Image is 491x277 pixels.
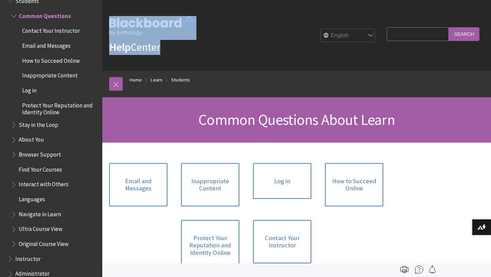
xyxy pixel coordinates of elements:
span: Common Questions [19,10,71,19]
span: Stay in the Loop [19,119,58,128]
span: About You [19,134,44,143]
a: Contact Your Instructor [253,220,311,263]
strong: Help [109,40,131,54]
span: Browser Support [19,149,61,158]
span: Instructor [15,253,41,262]
a: Home [130,76,142,84]
span: Original Course View [19,238,69,247]
a: HelpCenter [109,40,160,54]
img: More help [415,265,423,274]
span: Ultra Course View [19,223,62,233]
a: Students [171,76,190,84]
img: Print [400,265,408,274]
span: Interact with Others [19,179,69,188]
span: Common Questions About Learn [198,110,395,129]
span: Find Your Courses [19,164,62,173]
span: Protect Your Reputation and Identity Online [22,100,98,116]
span: Email and Messages [22,40,71,49]
a: Learn [151,76,162,84]
a: Email and Messages [109,163,167,206]
span: Navigate in Learn [19,208,61,218]
span: Languages [19,193,45,203]
select: Site Language Selector [321,29,375,43]
span: Log in [22,85,36,94]
img: Follow this page [428,265,436,274]
span: How to Succeed Online [22,55,80,64]
a: Protect Your Reputation and Identity Online [181,220,239,271]
a: Inappropriate Content [181,163,239,206]
img: Blackboard by Anthology [109,16,194,36]
span: Inappropriate Content [22,70,78,79]
a: How to Succeed Online [325,163,383,206]
span: Contact Your Instructor [22,25,80,34]
a: Log in [253,163,311,199]
input: Search [449,27,479,41]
